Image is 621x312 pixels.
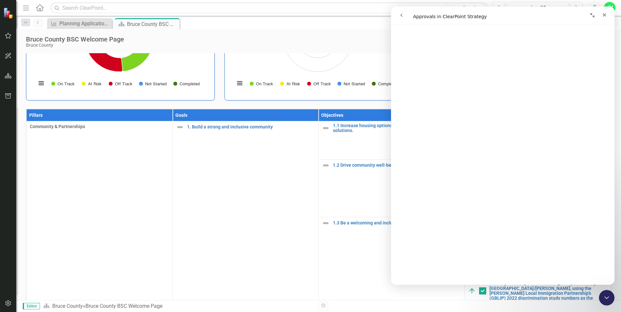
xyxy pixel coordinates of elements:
[489,276,607,306] a: 1.3.4 Decrease the amount of discrimination toward minority and the [DEMOGRAPHIC_DATA] community ...
[85,303,162,309] div: Bruce County BSC Welcome Page
[507,2,569,14] button: Jun-25
[49,19,110,28] a: Planning Applications Annually
[333,221,461,225] a: 1.3 Be a welcoming and inclusive community.
[333,123,461,133] a: 1.1 Increase housing options and encourage innovative solutions.
[372,81,398,86] button: Show Completed
[463,5,477,10] span: Search
[333,163,461,168] a: 1.2 Drive community well-being
[235,79,244,88] button: View chart menu, Chart
[59,19,110,28] div: Planning Applications Annually
[319,121,465,159] td: Double-Click to Edit Right Click for Context Menu
[337,81,365,86] button: Show Not Started
[30,123,169,130] span: Community & Partnerships
[109,81,132,86] button: Show Off Track
[307,81,330,86] button: Show Off Track
[23,303,40,309] span: Editor
[509,4,566,12] div: Jun-25
[82,81,101,86] button: Show At Risk
[26,43,124,48] div: Bruce County
[468,287,476,295] img: On Track
[176,123,184,131] img: Not Defined
[465,274,611,308] td: Double-Click to Edit Right Click for Context Menu
[599,290,615,306] iframe: Intercom live chat
[319,160,465,217] td: Double-Click to Edit Right Click for Context Menu
[139,81,166,86] button: Show Not Started
[121,58,123,71] path: At Risk, 0.
[322,124,330,132] img: Not Defined
[3,7,15,19] img: ClearPoint Strategy
[280,81,300,86] button: Show At Risk
[50,2,488,14] input: Search ClearPoint...
[52,303,83,309] a: Bruce County
[26,36,124,43] div: Bruce County BSC Welcome Page
[51,81,75,86] button: Show On Track
[87,44,122,72] path: Off Track, 7.
[37,79,46,88] button: View chart menu, Chart
[127,20,178,28] div: Bruce County BSC Welcome Page
[43,303,314,310] div: »
[604,2,615,14] button: JV
[454,3,486,12] button: Search
[250,81,273,86] button: Show On Track
[187,125,315,129] a: 1. Build a strong and inclusive community
[173,81,200,86] button: Show Completed
[391,6,615,285] iframe: Intercom live chat
[322,219,330,227] img: Not Defined
[322,162,330,169] img: Not Defined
